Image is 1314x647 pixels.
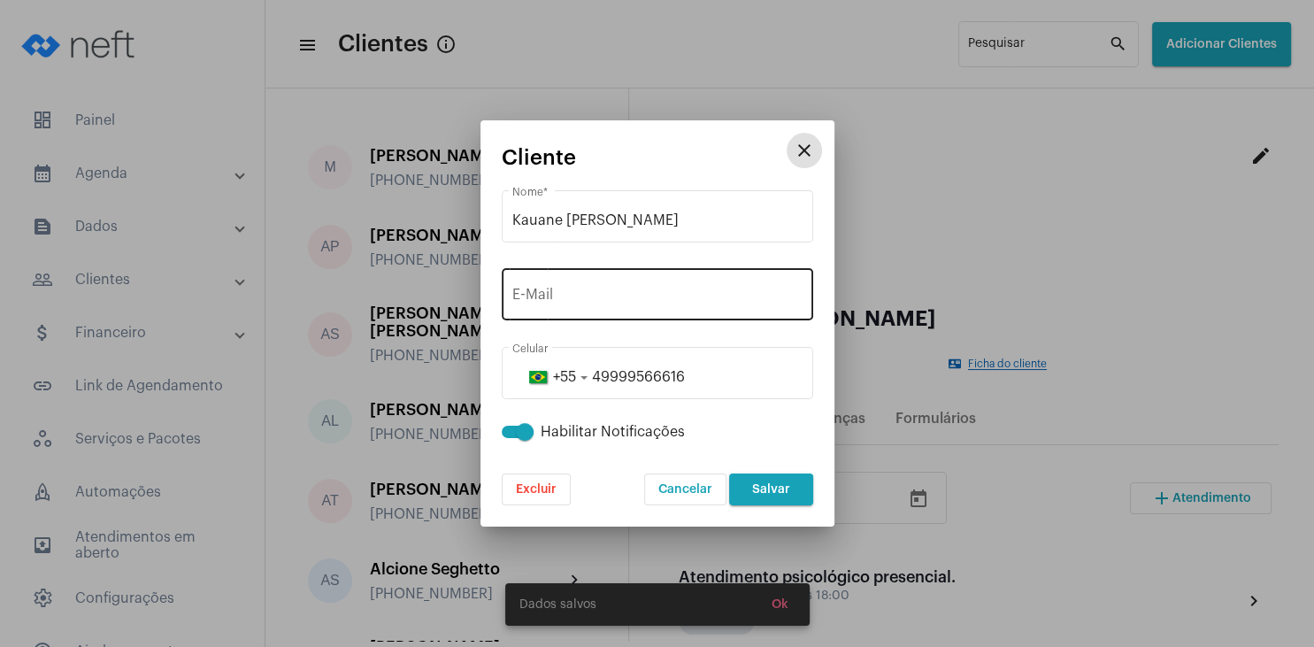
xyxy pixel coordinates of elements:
button: Cancelar [644,474,726,505]
span: +55 [553,370,576,384]
span: Cancelar [658,483,712,496]
mat-icon: close [794,140,815,161]
span: Cliente [502,146,576,169]
input: 31 99999-1111 [512,369,803,385]
input: Digite o nome [512,212,803,228]
button: Excluir [502,474,571,505]
button: +55 [512,355,592,399]
button: Salvar [729,474,813,505]
span: Salvar [752,483,790,496]
span: Habilitar Notificações [541,421,685,443]
input: E-Mail [512,290,803,306]
span: Excluir [516,483,557,496]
